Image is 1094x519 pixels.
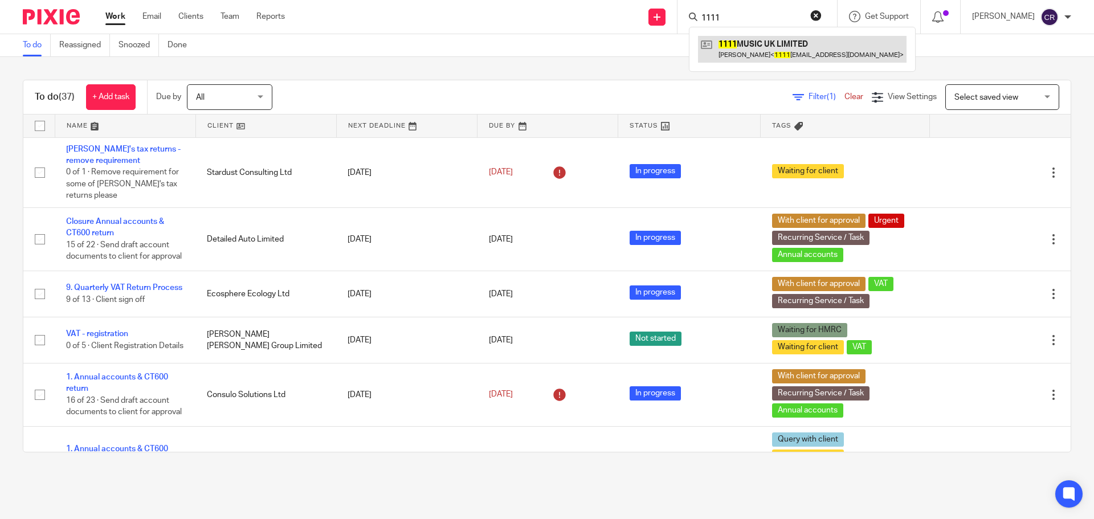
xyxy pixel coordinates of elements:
[868,277,893,291] span: VAT
[630,231,681,245] span: In progress
[336,317,477,363] td: [DATE]
[772,369,866,383] span: With client for approval
[827,93,836,101] span: (1)
[772,403,843,418] span: Annual accounts
[810,10,822,21] button: Clear
[168,34,195,56] a: Done
[105,11,125,22] a: Work
[772,214,866,228] span: With client for approval
[195,271,336,317] td: Ecosphere Ecology Ltd
[23,9,80,24] img: Pixie
[66,397,182,416] span: 16 of 23 · Send draft account documents to client for approval
[772,323,847,337] span: Waiting for HMRC
[865,13,909,21] span: Get Support
[23,34,51,56] a: To do
[66,342,183,350] span: 0 of 5 · Client Registration Details
[336,137,477,207] td: [DATE]
[772,231,870,245] span: Recurring Service / Task
[195,426,336,506] td: Kibin Solutions Limited
[700,14,803,24] input: Search
[336,207,477,271] td: [DATE]
[809,93,844,101] span: Filter
[195,207,336,271] td: Detailed Auto Limited
[772,277,866,291] span: With client for approval
[772,432,844,447] span: Query with client
[489,391,513,399] span: [DATE]
[772,294,870,308] span: Recurring Service / Task
[630,386,681,401] span: In progress
[196,93,205,101] span: All
[336,271,477,317] td: [DATE]
[772,122,791,129] span: Tags
[630,164,681,178] span: In progress
[195,137,336,207] td: Stardust Consulting Ltd
[66,218,164,237] a: Closure Annual accounts & CT600 return
[489,290,513,298] span: [DATE]
[772,340,844,354] span: Waiting for client
[772,449,844,464] span: Waiting for client
[336,426,477,506] td: [DATE]
[972,11,1035,22] p: [PERSON_NAME]
[66,241,182,261] span: 15 of 22 · Send draft account documents to client for approval
[66,284,182,292] a: 9. Quarterly VAT Return Process
[66,373,168,393] a: 1. Annual accounts & CT600 return
[772,164,844,178] span: Waiting for client
[1040,8,1059,26] img: svg%3E
[156,91,181,103] p: Due by
[844,93,863,101] a: Clear
[195,317,336,363] td: [PERSON_NAME] [PERSON_NAME] Group Limited
[86,84,136,110] a: + Add task
[772,386,870,401] span: Recurring Service / Task
[119,34,159,56] a: Snoozed
[847,340,872,354] span: VAT
[630,285,681,300] span: In progress
[66,330,128,338] a: VAT - registration
[489,235,513,243] span: [DATE]
[66,168,179,199] span: 0 of 1 · Remove requirement for some of [PERSON_NAME]'s tax returns please
[630,332,681,346] span: Not started
[888,93,937,101] span: View Settings
[868,214,904,228] span: Urgent
[256,11,285,22] a: Reports
[66,145,181,165] a: [PERSON_NAME]'s tax returns - remove requirement
[489,168,513,176] span: [DATE]
[66,296,145,304] span: 9 of 13 · Client sign off
[336,363,477,426] td: [DATE]
[59,92,75,101] span: (37)
[142,11,161,22] a: Email
[35,91,75,103] h1: To do
[221,11,239,22] a: Team
[178,11,203,22] a: Clients
[59,34,110,56] a: Reassigned
[66,445,168,464] a: 1. Annual accounts & CT600 return
[772,248,843,262] span: Annual accounts
[195,363,336,426] td: Consulo Solutions Ltd
[954,93,1018,101] span: Select saved view
[489,336,513,344] span: [DATE]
